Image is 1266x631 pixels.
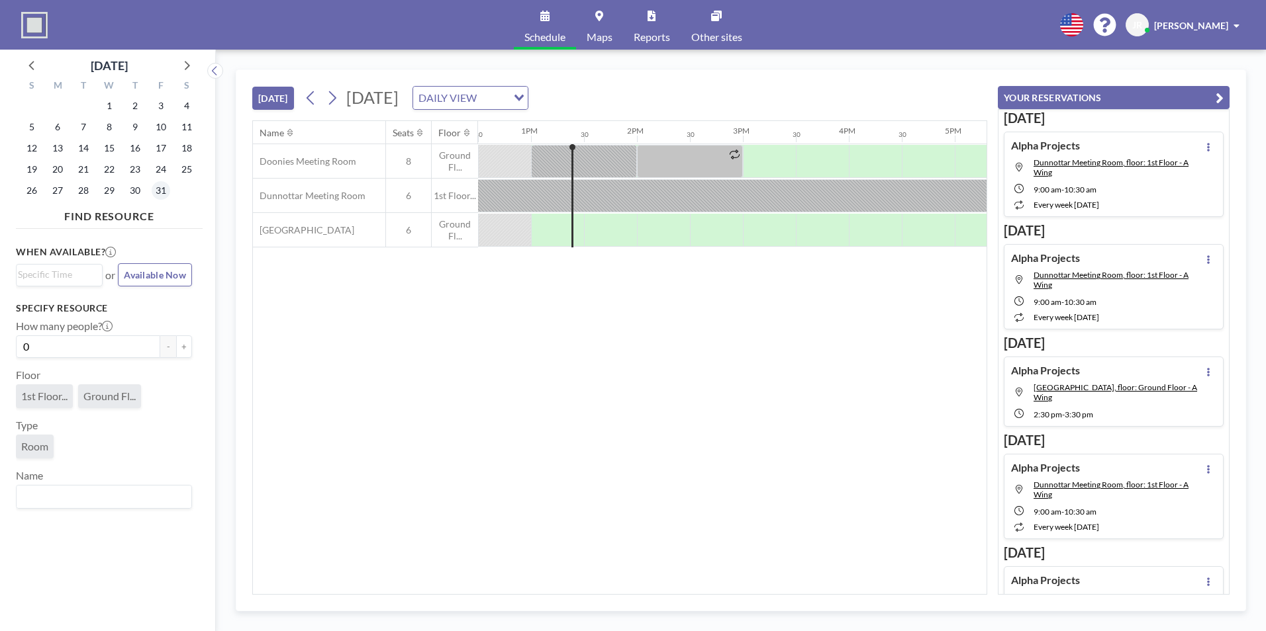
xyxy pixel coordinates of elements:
[475,130,483,139] div: 30
[21,390,68,403] span: 1st Floor...
[524,32,565,42] span: Schedule
[152,139,170,157] span: Friday, October 17, 2025
[1034,592,1189,612] span: Dunnottar Meeting Room, floor: 1st Floor - A Wing
[48,118,67,136] span: Monday, October 6, 2025
[1004,110,1224,126] h3: [DATE]
[17,265,102,284] div: Search for option
[1154,20,1228,31] span: [PERSON_NAME]
[521,126,538,136] div: 1PM
[432,218,478,241] span: Ground Fl...
[152,181,170,200] span: Friday, October 31, 2025
[1132,19,1142,31] span: JR
[1064,297,1096,307] span: 10:30 AM
[21,440,48,453] span: Room
[118,263,192,286] button: Available Now
[793,130,801,139] div: 30
[1061,185,1064,194] span: -
[899,130,906,139] div: 30
[252,87,294,110] button: [DATE]
[176,335,192,358] button: +
[1034,522,1099,532] span: every week [DATE]
[97,78,122,95] div: W
[19,78,45,95] div: S
[1034,312,1099,322] span: every week [DATE]
[1034,200,1099,210] span: every week [DATE]
[416,89,479,106] span: DAILY VIEW
[126,97,144,115] span: Thursday, October 2, 2025
[1062,409,1065,419] span: -
[152,160,170,179] span: Friday, October 24, 2025
[438,127,461,139] div: Floor
[432,149,478,173] span: Ground Fl...
[83,390,136,403] span: Ground Fl...
[253,224,354,236] span: [GEOGRAPHIC_DATA]
[587,32,612,42] span: Maps
[16,469,43,482] label: Name
[346,87,399,107] span: [DATE]
[1011,251,1080,265] h4: Alpha Projects
[100,97,119,115] span: Wednesday, October 1, 2025
[386,224,431,236] span: 6
[1034,185,1061,194] span: 9:00 AM
[1034,507,1061,517] span: 9:00 AM
[386,190,431,202] span: 6
[45,78,71,95] div: M
[126,118,144,136] span: Thursday, October 9, 2025
[687,130,695,139] div: 30
[733,126,750,136] div: 3PM
[177,139,196,157] span: Saturday, October 18, 2025
[23,181,41,200] span: Sunday, October 26, 2025
[627,126,644,136] div: 2PM
[1065,409,1093,419] span: 3:30 PM
[21,12,48,38] img: organization-logo
[1064,185,1096,194] span: 10:30 AM
[18,267,95,282] input: Search for option
[100,181,119,200] span: Wednesday, October 29, 2025
[23,139,41,157] span: Sunday, October 12, 2025
[173,78,199,95] div: S
[413,87,528,109] div: Search for option
[100,118,119,136] span: Wednesday, October 8, 2025
[1011,364,1080,377] h4: Alpha Projects
[481,89,506,106] input: Search for option
[1011,461,1080,474] h4: Alpha Projects
[253,155,356,167] span: Doonies Meeting Room
[48,160,67,179] span: Monday, October 20, 2025
[1011,139,1080,152] h4: Alpha Projects
[386,155,431,167] span: 8
[74,118,93,136] span: Tuesday, October 7, 2025
[945,126,961,136] div: 5PM
[16,419,38,432] label: Type
[634,32,670,42] span: Reports
[17,485,191,508] div: Search for option
[1034,480,1189,499] span: Dunnottar Meeting Room, floor: 1st Floor - A Wing
[1004,544,1224,561] h3: [DATE]
[48,181,67,200] span: Monday, October 27, 2025
[1004,222,1224,239] h3: [DATE]
[393,127,414,139] div: Seats
[152,97,170,115] span: Friday, October 3, 2025
[1004,432,1224,448] h3: [DATE]
[1061,507,1064,517] span: -
[260,127,284,139] div: Name
[177,118,196,136] span: Saturday, October 11, 2025
[23,160,41,179] span: Sunday, October 19, 2025
[1011,573,1080,587] h4: Alpha Projects
[691,32,742,42] span: Other sites
[105,269,115,282] span: or
[152,118,170,136] span: Friday, October 10, 2025
[74,181,93,200] span: Tuesday, October 28, 2025
[177,97,196,115] span: Saturday, October 4, 2025
[1034,382,1197,402] span: Loirston Meeting Room, floor: Ground Floor - A Wing
[16,368,40,382] label: Floor
[1034,270,1189,290] span: Dunnottar Meeting Room, floor: 1st Floor - A Wing
[1034,297,1061,307] span: 9:00 AM
[74,160,93,179] span: Tuesday, October 21, 2025
[18,488,184,505] input: Search for option
[1034,157,1189,177] span: Dunnottar Meeting Room, floor: 1st Floor - A Wing
[100,139,119,157] span: Wednesday, October 15, 2025
[91,56,128,75] div: [DATE]
[126,160,144,179] span: Thursday, October 23, 2025
[74,139,93,157] span: Tuesday, October 14, 2025
[1004,335,1224,351] h3: [DATE]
